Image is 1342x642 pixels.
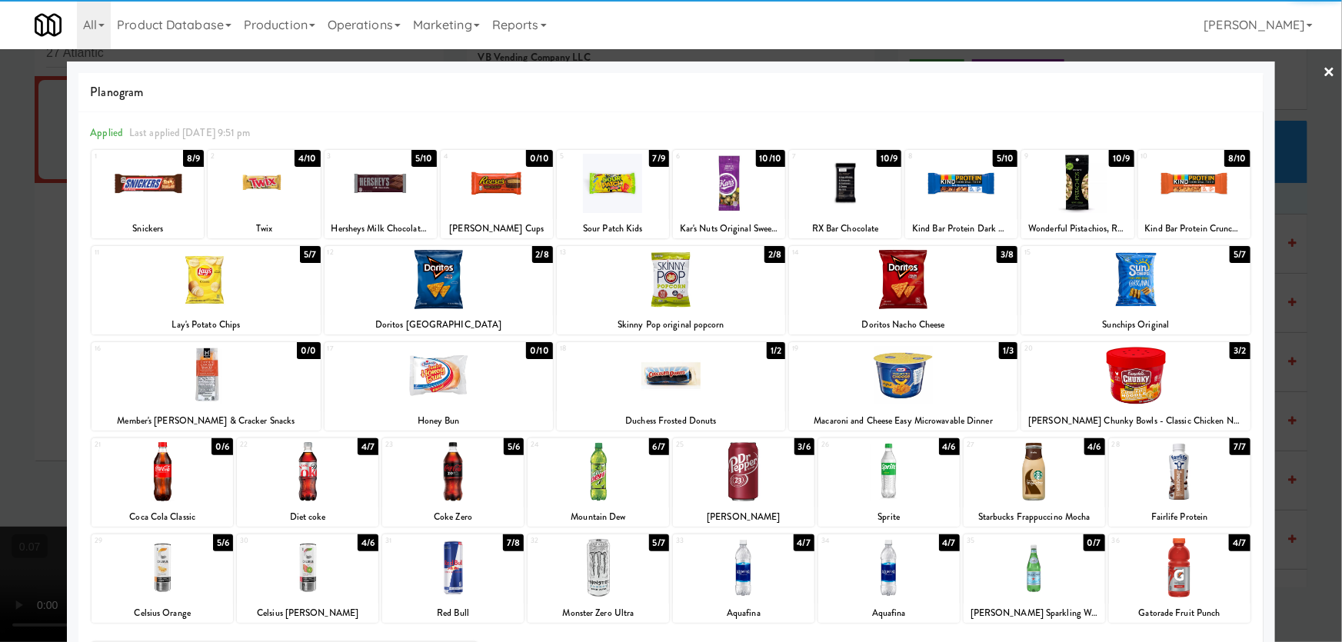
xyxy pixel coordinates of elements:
[95,246,206,259] div: 11
[676,150,729,163] div: 6
[1109,438,1250,527] div: 287/7Fairlife Protein
[94,604,231,623] div: Celsius Orange
[1109,507,1250,527] div: Fairlife Protein
[1024,411,1247,431] div: [PERSON_NAME] Chunky Bowls - Classic Chicken Noodle
[673,507,814,527] div: [PERSON_NAME]
[385,604,521,623] div: Red Bull
[1021,246,1250,334] div: 155/7Sunchips Original
[560,246,671,259] div: 13
[789,342,1017,431] div: 191/3Macaroni and Cheese Easy Microwavable Dinner
[792,150,845,163] div: 7
[325,219,437,238] div: Hersheys Milk Chocolate Bar
[94,315,318,334] div: Lay's Potato Chips
[1111,604,1248,623] div: Gatorade Fruit Punch
[325,315,553,334] div: Doritos [GEOGRAPHIC_DATA]
[908,150,961,163] div: 8
[818,438,960,527] div: 264/6Sprite
[92,534,233,623] div: 295/6Celsius Orange
[530,507,667,527] div: Mountain Dew
[964,438,1105,527] div: 274/6Starbucks Frappuccino Mocha
[1141,150,1194,163] div: 10
[673,219,785,238] div: Kar's Nuts Original Sweet 'N Salty Trail Mix
[94,219,201,238] div: Snickers
[676,438,744,451] div: 25
[526,150,552,167] div: 0/10
[385,507,521,527] div: Coke Zero
[905,150,1017,238] div: 85/10Kind Bar Protein Dark Chocolate Nuts
[95,342,206,355] div: 16
[789,150,901,238] div: 710/9RX Bar Chocolate
[821,604,957,623] div: Aquafina
[791,219,899,238] div: RX Bar Chocolate
[821,534,889,547] div: 34
[528,438,669,527] div: 246/7Mountain Dew
[237,507,378,527] div: Diet coke
[964,534,1105,623] div: 350/7[PERSON_NAME] Sparkling Water
[1138,219,1250,238] div: Kind Bar Protein Crunchy Peanut Butter
[213,534,233,551] div: 5/6
[877,150,901,167] div: 10/9
[382,507,524,527] div: Coke Zero
[649,438,669,455] div: 6/7
[90,81,1252,104] span: Planogram
[92,604,233,623] div: Celsius Orange
[789,246,1017,334] div: 143/8Doritos Nacho Cheese
[531,438,598,451] div: 24
[526,342,552,359] div: 0/10
[92,246,320,334] div: 115/7Lay's Potato Chips
[673,534,814,623] div: 334/7Aquafina
[441,150,553,238] div: 40/10[PERSON_NAME] Cups
[504,438,524,455] div: 5/6
[1109,534,1250,623] div: 364/7Gatorade Fruit Punch
[818,604,960,623] div: Aquafina
[767,342,785,359] div: 1/2
[1109,604,1250,623] div: Gatorade Fruit Punch
[92,507,233,527] div: Coca Cola Classic
[441,219,553,238] div: [PERSON_NAME] Cups
[939,438,960,455] div: 4/6
[559,219,667,238] div: Sour Patch Kids
[1024,150,1077,163] div: 9
[211,150,264,163] div: 2
[756,150,786,167] div: 10/10
[1021,342,1250,431] div: 203/2[PERSON_NAME] Chunky Bowls - Classic Chicken Noodle
[300,246,320,263] div: 5/7
[673,438,814,527] div: 253/6[PERSON_NAME]
[382,604,524,623] div: Red Bull
[559,315,783,334] div: Skinny Pop original popcorn
[443,219,551,238] div: [PERSON_NAME] Cups
[999,342,1017,359] div: 1/3
[211,438,233,455] div: 0/6
[95,150,148,163] div: 1
[385,534,453,547] div: 31
[92,411,320,431] div: Member's [PERSON_NAME] & Cracker Snacks
[967,438,1034,451] div: 27
[183,150,204,167] div: 8/9
[789,219,901,238] div: RX Bar Chocolate
[821,507,957,527] div: Sprite
[92,219,204,238] div: Snickers
[503,534,524,551] div: 7/8
[382,438,524,527] div: 235/6Coke Zero
[1230,246,1250,263] div: 5/7
[327,219,435,238] div: Hersheys Milk Chocolate Bar
[129,125,251,140] span: Last applied [DATE] 9:51 pm
[237,534,378,623] div: 304/6Celsius [PERSON_NAME]
[94,507,231,527] div: Coca Cola Classic
[325,246,553,334] div: 122/8Doritos [GEOGRAPHIC_DATA]
[557,150,669,238] div: 57/9Sour Patch Kids
[210,219,318,238] div: Twix
[997,246,1017,263] div: 3/8
[1024,315,1247,334] div: Sunchips Original
[95,534,162,547] div: 29
[1024,342,1136,355] div: 20
[239,604,376,623] div: Celsius [PERSON_NAME]
[1224,150,1250,167] div: 8/10
[557,246,785,334] div: 132/8Skinny Pop original popcorn
[792,246,904,259] div: 14
[327,411,551,431] div: Honey Bun
[964,604,1105,623] div: [PERSON_NAME] Sparkling Water
[821,438,889,451] div: 26
[528,534,669,623] div: 325/7Monster Zero Ultra
[325,150,437,238] div: 35/10Hersheys Milk Chocolate Bar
